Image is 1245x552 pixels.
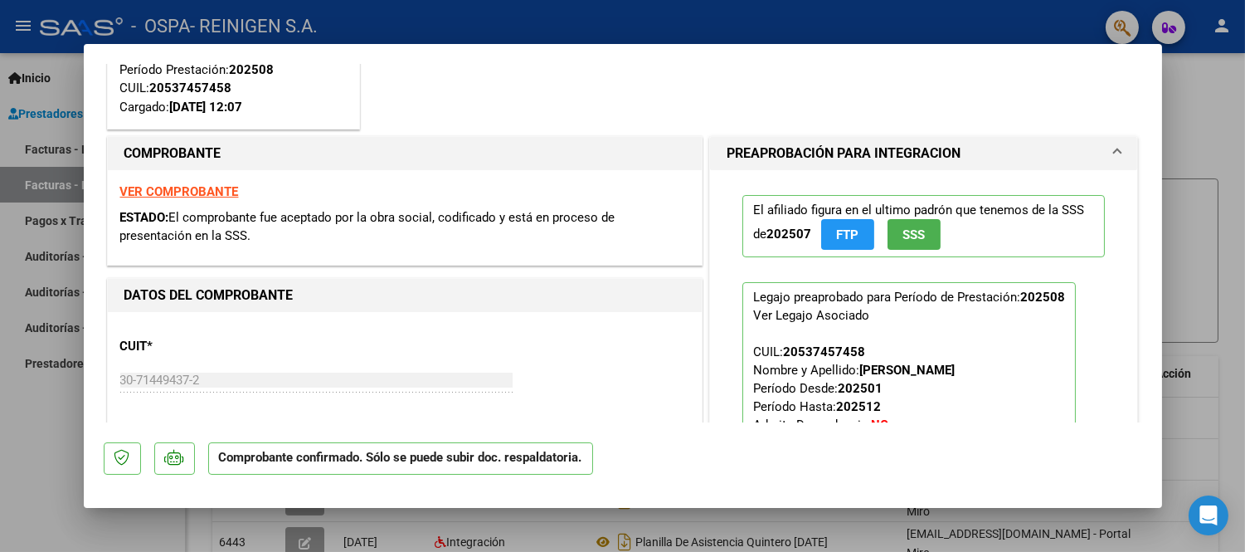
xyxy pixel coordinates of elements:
[742,195,1106,257] p: El afiliado figura en el ultimo padrón que tenemos de la SSS de
[1189,496,1228,535] div: Open Intercom Messenger
[836,227,858,242] span: FTP
[753,344,955,451] span: CUIL: Nombre y Apellido: Período Desde: Período Hasta: Admite Dependencia:
[170,100,243,115] strong: [DATE] 12:07
[753,306,869,325] div: Ver Legajo Asociado
[120,423,246,437] span: ANALISIS PRESTADOR
[120,184,239,199] a: VER COMPROBANTE
[727,144,960,164] h1: PREAPROBACIÓN PARA INTEGRACION
[208,442,593,475] p: Comprobante confirmado. Sólo se puede subir doc. respaldatoria.
[120,337,291,356] p: CUIT
[124,287,294,303] strong: DATOS DEL COMPROBANTE
[150,79,232,98] div: 20537457458
[859,363,955,378] strong: [PERSON_NAME]
[902,227,925,242] span: SSS
[1020,290,1065,305] strong: 202508
[710,137,1138,170] mat-expansion-panel-header: PREAPROBACIÓN PARA INTEGRACION
[710,170,1138,498] div: PREAPROBACIÓN PARA INTEGRACION
[120,210,169,225] span: ESTADO:
[821,219,874,250] button: FTP
[838,381,883,396] strong: 202501
[888,219,941,250] button: SSS
[871,418,888,432] strong: NO
[836,399,881,414] strong: 202512
[230,62,275,77] strong: 202508
[766,227,811,242] strong: 202507
[120,210,615,244] span: El comprobante fue aceptado por la obra social, codificado y está en proceso de presentación en l...
[783,343,865,361] div: 20537457458
[742,282,1076,460] p: Legajo preaprobado para Período de Prestación:
[124,145,221,161] strong: COMPROBANTE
